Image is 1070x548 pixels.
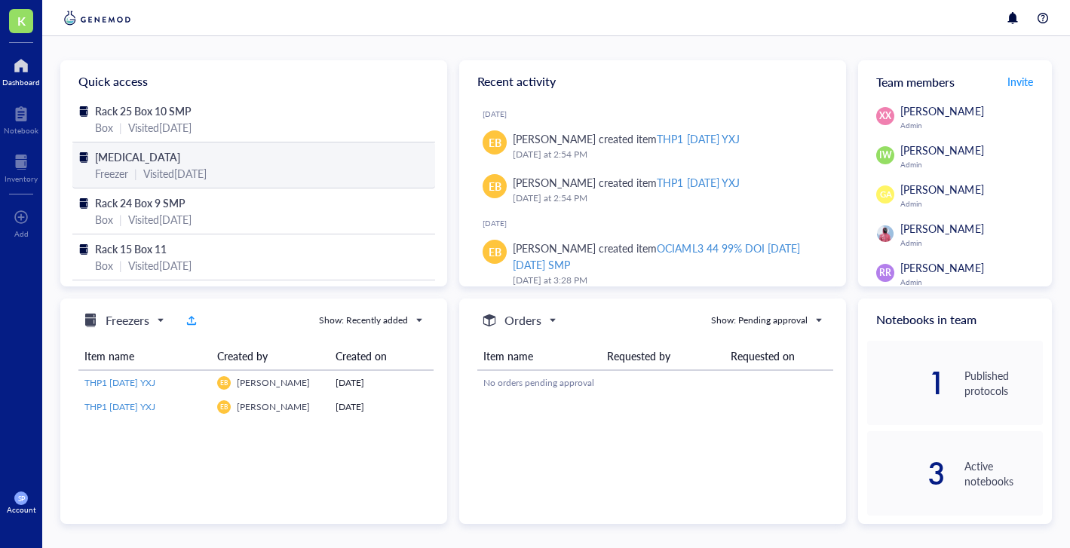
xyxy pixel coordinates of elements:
span: Rack 25 Box 10 SMP [95,103,192,118]
div: Show: Recently added [319,314,408,327]
div: Visited [DATE] [128,257,192,274]
div: Admin [900,238,1043,247]
div: | [119,119,122,136]
th: Created by [211,342,330,370]
div: No orders pending approval [483,376,826,390]
span: Invite [1007,74,1033,89]
span: EB [220,379,228,387]
div: Admin [900,160,1043,169]
a: Notebook [4,102,38,135]
a: EB[PERSON_NAME] created itemTHP1 [DATE] YXJ[DATE] at 2:54 PM [471,168,834,212]
div: OCIAML3 44 99% DOI [DATE] [DATE] SMP [513,240,800,272]
div: Quick access [60,60,447,103]
div: THP1 [DATE] YXJ [657,131,739,146]
div: Box [95,257,113,274]
span: EB [220,403,228,411]
span: K [17,11,26,30]
div: [PERSON_NAME] created item [513,240,822,273]
span: IW [879,148,892,162]
span: [PERSON_NAME] [900,142,983,158]
div: [PERSON_NAME] created item [513,130,739,147]
a: Dashboard [2,54,40,87]
div: Admin [900,277,1043,286]
div: Freezer [95,165,128,182]
div: Show: Pending approval [711,314,808,327]
div: [DATE] [483,109,834,118]
div: [DATE] [336,376,428,390]
div: Account [7,505,36,514]
a: Inventory [5,150,38,183]
button: Invite [1007,69,1034,93]
th: Item name [477,342,601,370]
div: [PERSON_NAME] created item [513,174,739,191]
div: 1 [867,371,946,395]
span: THP1 [DATE] YXJ [84,400,155,413]
div: | [119,211,122,228]
span: [PERSON_NAME] [900,103,983,118]
div: Notebook [4,126,38,135]
div: Published protocols [964,368,1043,398]
div: THP1 [DATE] YXJ [657,175,739,190]
span: [PERSON_NAME] [900,221,983,236]
span: [PERSON_NAME] [900,260,983,275]
div: Admin [900,199,1043,208]
span: [PERSON_NAME] [237,376,310,389]
div: [DATE] [336,400,428,414]
div: 3 [867,461,946,485]
span: Rack 24 Box 9 SMP [95,195,185,210]
div: [DATE] at 2:54 PM [513,191,822,206]
span: XX [879,109,891,123]
div: Box [95,119,113,136]
div: Visited [DATE] [128,119,192,136]
div: Recent activity [459,60,846,103]
span: [PERSON_NAME] [237,400,310,413]
div: Admin [900,121,1043,130]
span: Rack 15 Box 11 [95,241,167,256]
div: Dashboard [2,78,40,87]
div: Box [95,211,113,228]
h5: Orders [504,311,541,329]
div: [DATE] [483,219,834,228]
div: Visited [DATE] [128,211,192,228]
div: Notebooks in team [858,298,1052,341]
th: Requested by [601,342,725,370]
a: EB[PERSON_NAME] created itemTHP1 [DATE] YXJ[DATE] at 2:54 PM [471,124,834,168]
div: | [134,165,137,182]
a: EB[PERSON_NAME] created itemOCIAML3 44 99% DOI [DATE] [DATE] SMP[DATE] at 3:28 PM [471,234,834,294]
div: Visited [DATE] [143,165,207,182]
th: Item name [78,342,211,370]
span: RR [879,266,891,280]
span: EB [489,134,501,151]
span: EB [489,178,501,194]
span: [PERSON_NAME] [900,182,983,197]
div: [DATE] at 2:54 PM [513,147,822,162]
span: EB [489,243,501,260]
span: [MEDICAL_DATA] [95,149,180,164]
h5: Freezers [106,311,149,329]
span: GA [879,188,891,201]
img: f8f27afb-f33d-4f80-a997-14505bd0ceeb.jpeg [877,225,894,242]
a: THP1 [DATE] YXJ [84,376,205,390]
a: THP1 [DATE] YXJ [84,400,205,414]
th: Created on [330,342,434,370]
div: | [119,257,122,274]
div: Inventory [5,174,38,183]
div: Team members [858,60,1052,103]
span: SP [17,494,25,503]
div: Add [14,229,29,238]
img: genemod-logo [60,9,134,27]
div: Active notebooks [964,458,1043,488]
th: Requested on [725,342,833,370]
span: THP1 [DATE] YXJ [84,376,155,389]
